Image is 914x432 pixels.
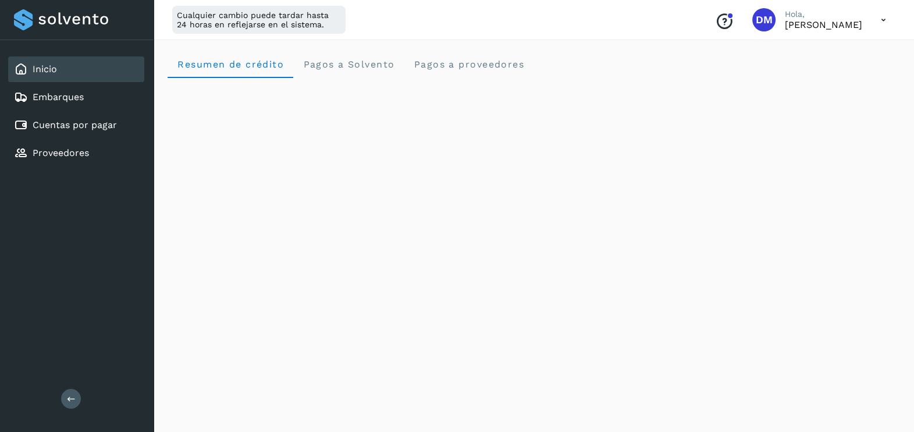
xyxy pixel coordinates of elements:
div: Proveedores [8,140,144,166]
span: Pagos a Solvento [303,59,394,70]
a: Cuentas por pagar [33,119,117,130]
p: Hola, [785,9,862,19]
a: Embarques [33,91,84,102]
a: Inicio [33,63,57,75]
div: Embarques [8,84,144,110]
div: Inicio [8,56,144,82]
div: Cuentas por pagar [8,112,144,138]
span: Resumen de crédito [177,59,284,70]
p: Diego Muriel Perez [785,19,862,30]
span: Pagos a proveedores [413,59,524,70]
a: Proveedores [33,147,89,158]
div: Cualquier cambio puede tardar hasta 24 horas en reflejarse en el sistema. [172,6,346,34]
